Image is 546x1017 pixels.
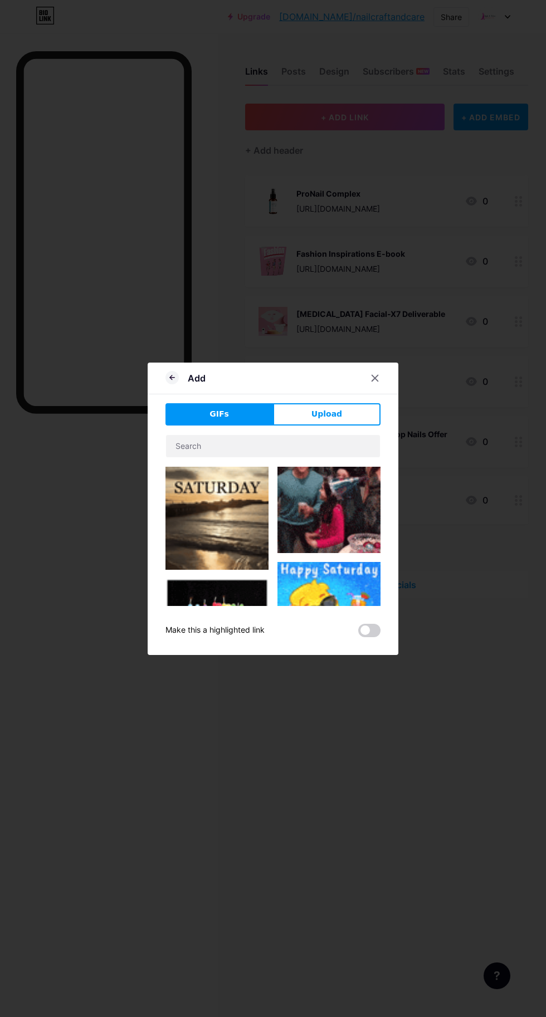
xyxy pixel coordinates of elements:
[277,562,381,665] img: Gihpy
[165,579,269,653] img: Gihpy
[277,467,381,553] img: Gihpy
[188,371,206,385] div: Add
[311,408,342,420] span: Upload
[273,403,381,426] button: Upload
[165,467,269,570] img: Gihpy
[209,408,229,420] span: GIFs
[166,435,380,457] input: Search
[165,403,273,426] button: GIFs
[165,624,265,637] div: Make this a highlighted link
